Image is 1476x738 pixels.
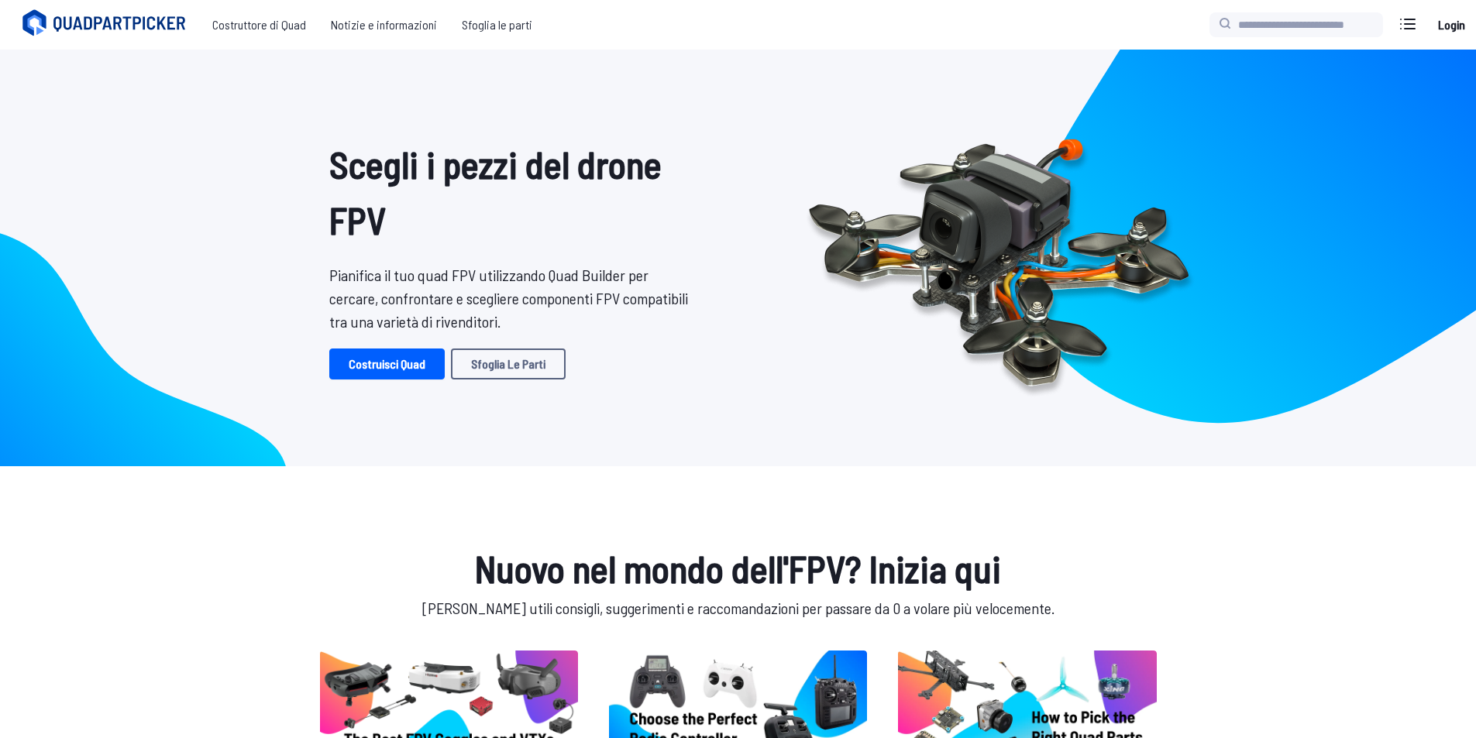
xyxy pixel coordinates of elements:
font: Sfoglia le parti [462,17,532,32]
a: Login [1433,9,1470,40]
a: Notizie e informazioni [318,9,449,40]
font: Costruisci Quad [349,356,425,371]
font: Pianifica il tuo quad FPV utilizzando Quad Builder per cercare, confrontare e scegliere component... [329,266,688,331]
img: Quadricottero [776,103,1222,413]
font: Notizie e informazioni [331,17,437,32]
a: Sfoglia le parti [451,348,566,379]
font: Nuovo nel mondo dell'FPV? Inizia qui [475,546,1001,591]
font: Sfoglia le parti [471,356,545,371]
font: Login [1438,17,1465,32]
a: Costruttore di Quad [200,9,318,40]
font: Costruttore di Quad [212,17,306,32]
a: Costruisci Quad [329,348,445,379]
font: [PERSON_NAME] utili consigli, suggerimenti e raccomandazioni per passare da 0 a volare più veloce... [422,599,1055,617]
a: Sfoglia le parti [449,9,545,40]
font: Scegli i pezzi del drone FPV [329,142,662,242]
